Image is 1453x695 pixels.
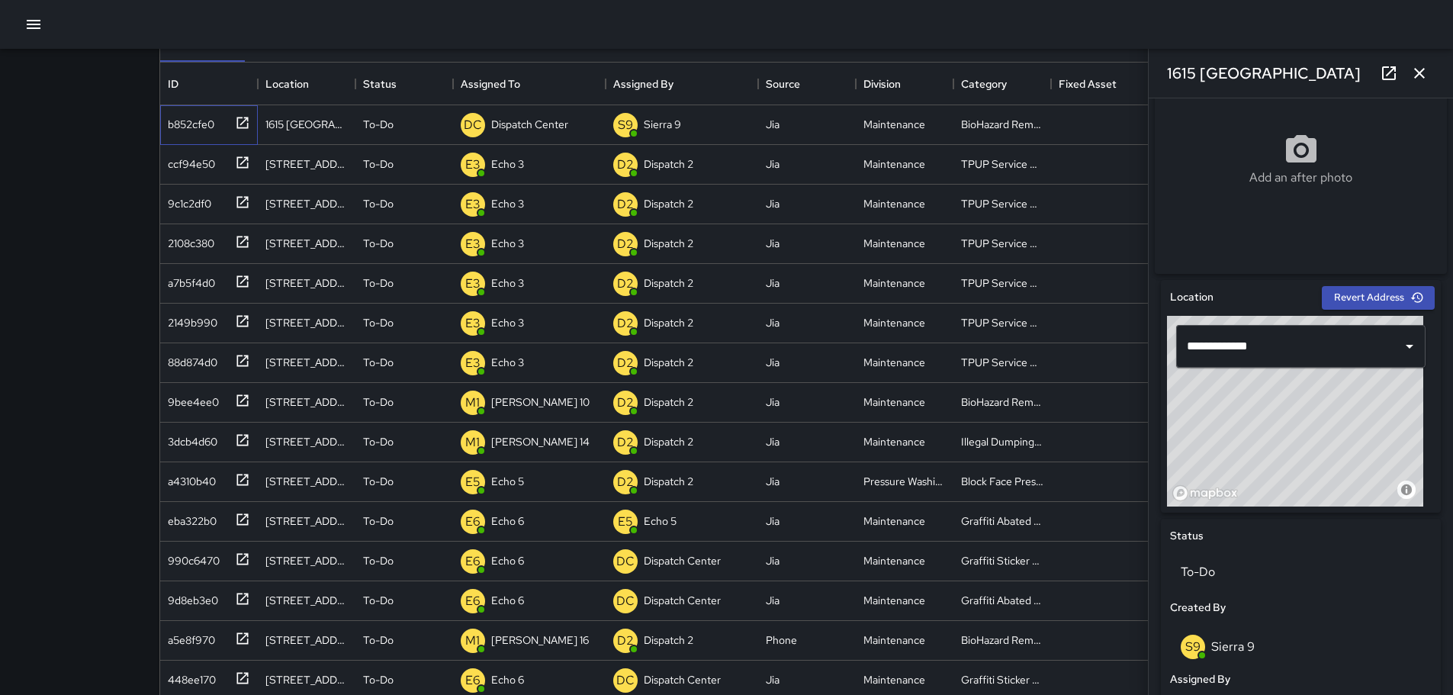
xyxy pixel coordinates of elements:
[464,116,482,134] p: DC
[863,315,925,330] div: Maintenance
[644,275,693,291] p: Dispatch 2
[961,632,1043,648] div: BioHazard Removed
[465,394,480,412] p: M1
[363,672,394,687] p: To-Do
[766,196,780,211] div: Jia
[162,111,214,132] div: b852cfe0
[961,156,1043,172] div: TPUP Service Requested
[644,632,693,648] p: Dispatch 2
[465,513,481,531] p: E6
[363,315,394,330] p: To-Do
[465,433,480,452] p: M1
[162,626,215,648] div: a5e8f970
[162,666,216,687] div: 448ee170
[766,513,780,529] div: Jia
[465,235,481,253] p: E3
[465,552,481,571] p: E6
[491,275,524,291] p: Echo 3
[491,315,524,330] p: Echo 3
[258,63,355,105] div: Location
[644,513,677,529] p: Echo 5
[363,275,394,291] p: To-Do
[465,473,481,491] p: E5
[961,513,1043,529] div: Graffiti Abated Large
[265,315,348,330] div: 2350 Harrison Street
[616,552,635,571] p: DC
[162,269,215,291] div: a7b5f4d0
[644,156,693,172] p: Dispatch 2
[363,434,394,449] p: To-Do
[265,513,348,529] div: 1534 San Pablo Avenue
[644,196,693,211] p: Dispatch 2
[265,394,348,410] div: 2150 Webster Street
[617,195,634,214] p: D2
[363,513,394,529] p: To-Do
[961,553,1043,568] div: Graffiti Sticker Abated Small
[265,672,348,687] div: 410 21st Street
[863,672,925,687] div: Maintenance
[363,355,394,370] p: To-Do
[961,275,1043,291] div: TPUP Service Requested
[465,671,481,690] p: E6
[758,63,856,105] div: Source
[363,63,397,105] div: Status
[961,434,1043,449] div: Illegal Dumping Removed
[617,354,634,372] p: D2
[863,355,925,370] div: Maintenance
[168,63,178,105] div: ID
[961,355,1043,370] div: TPUP Service Requested
[644,474,693,489] p: Dispatch 2
[863,236,925,251] div: Maintenance
[617,394,634,412] p: D2
[644,553,721,568] p: Dispatch Center
[863,63,901,105] div: Division
[863,196,925,211] div: Maintenance
[856,63,953,105] div: Division
[265,236,348,251] div: 230 Bay Place
[491,553,524,568] p: Echo 6
[766,434,780,449] div: Jia
[961,593,1043,608] div: Graffiti Abated Large
[961,474,1043,489] div: Block Face Pressure Washed
[616,671,635,690] p: DC
[644,117,681,132] p: Sierra 9
[1059,63,1117,105] div: Fixed Asset
[363,394,394,410] p: To-Do
[863,553,925,568] div: Maintenance
[618,116,633,134] p: S9
[465,314,481,333] p: E3
[863,394,925,410] div: Maintenance
[863,593,925,608] div: Maintenance
[491,474,524,489] p: Echo 5
[961,315,1043,330] div: TPUP Service Requested
[961,63,1007,105] div: Category
[453,63,606,105] div: Assigned To
[162,587,218,608] div: 9d8eb3e0
[961,394,1043,410] div: BioHazard Removed
[961,117,1043,132] div: BioHazard Removed
[491,355,524,370] p: Echo 3
[766,593,780,608] div: Jia
[491,632,589,648] p: [PERSON_NAME] 16
[265,355,348,370] div: 801 Broadway
[863,156,925,172] div: Maintenance
[162,388,219,410] div: 9bee4ee0
[613,63,673,105] div: Assigned By
[766,275,780,291] div: Jia
[363,196,394,211] p: To-Do
[465,156,481,174] p: E3
[162,547,220,568] div: 990c6470
[162,150,215,172] div: ccf94e50
[617,235,634,253] p: D2
[606,63,758,105] div: Assigned By
[265,632,348,648] div: 386 14th Street
[265,553,348,568] div: 350 Thomas L. Berkley Way
[265,474,348,489] div: 80 Grand Avenue
[644,672,721,687] p: Dispatch Center
[363,632,394,648] p: To-Do
[491,513,524,529] p: Echo 6
[617,473,634,491] p: D2
[162,190,211,211] div: 9c1c2df0
[465,592,481,610] p: E6
[766,553,780,568] div: Jia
